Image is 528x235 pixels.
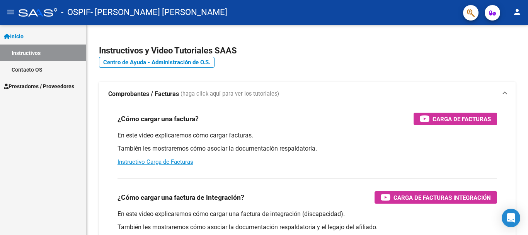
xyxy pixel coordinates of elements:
[6,7,15,17] mat-icon: menu
[99,82,516,106] mat-expansion-panel-header: Comprobantes / Facturas (haga click aquí para ver los tutoriales)
[99,43,516,58] h2: Instructivos y Video Tutoriales SAAS
[108,90,179,98] strong: Comprobantes / Facturas
[118,210,497,218] p: En este video explicaremos cómo cargar una factura de integración (discapacidad).
[375,191,497,204] button: Carga de Facturas Integración
[118,158,193,165] a: Instructivo Carga de Facturas
[502,209,520,227] div: Open Intercom Messenger
[118,144,497,153] p: También les mostraremos cómo asociar la documentación respaldatoria.
[414,113,497,125] button: Carga de Facturas
[61,4,90,21] span: - OSPIF
[118,192,244,203] h3: ¿Cómo cargar una factura de integración?
[4,32,24,41] span: Inicio
[118,223,497,232] p: También les mostraremos cómo asociar la documentación respaldatoria y el legajo del afiliado.
[393,193,491,202] span: Carga de Facturas Integración
[433,114,491,124] span: Carga de Facturas
[118,113,199,124] h3: ¿Cómo cargar una factura?
[99,57,215,68] a: Centro de Ayuda - Administración de O.S.
[90,4,227,21] span: - [PERSON_NAME] [PERSON_NAME]
[118,131,497,140] p: En este video explicaremos cómo cargar facturas.
[513,7,522,17] mat-icon: person
[4,82,74,91] span: Prestadores / Proveedores
[181,90,279,98] span: (haga click aquí para ver los tutoriales)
